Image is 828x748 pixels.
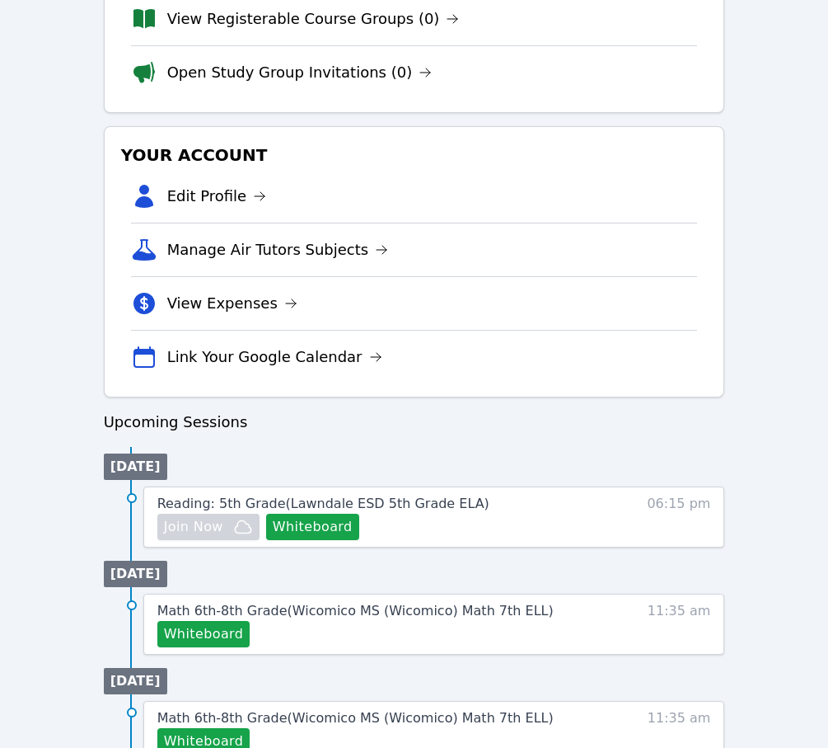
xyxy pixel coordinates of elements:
button: Whiteboard [266,514,359,540]
li: [DATE] [104,561,167,587]
span: Reading: 5th Grade ( Lawndale ESD 5th Grade ELA ) [157,496,489,511]
a: View Expenses [167,292,297,315]
button: Join Now [157,514,260,540]
a: Manage Air Tutors Subjects [167,238,389,261]
button: Whiteboard [157,621,250,647]
a: View Registerable Course Groups (0) [167,7,460,31]
a: Open Study Group Invitations (0) [167,61,433,84]
h3: Your Account [118,140,711,170]
span: Math 6th-8th Grade ( Wicomico MS (Wicomico) Math 7th ELL ) [157,710,554,726]
span: Math 6th-8th Grade ( Wicomico MS (Wicomico) Math 7th ELL ) [157,603,554,619]
a: Edit Profile [167,185,267,208]
h3: Upcoming Sessions [104,411,725,434]
a: Math 6th-8th Grade(Wicomico MS (Wicomico) Math 7th ELL) [157,708,554,728]
span: 06:15 pm [647,494,710,540]
li: [DATE] [104,668,167,694]
a: Reading: 5th Grade(Lawndale ESD 5th Grade ELA) [157,494,489,514]
span: 11:35 am [648,601,711,647]
span: Join Now [164,517,223,537]
li: [DATE] [104,454,167,480]
a: Math 6th-8th Grade(Wicomico MS (Wicomico) Math 7th ELL) [157,601,554,621]
a: Link Your Google Calendar [167,346,382,369]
